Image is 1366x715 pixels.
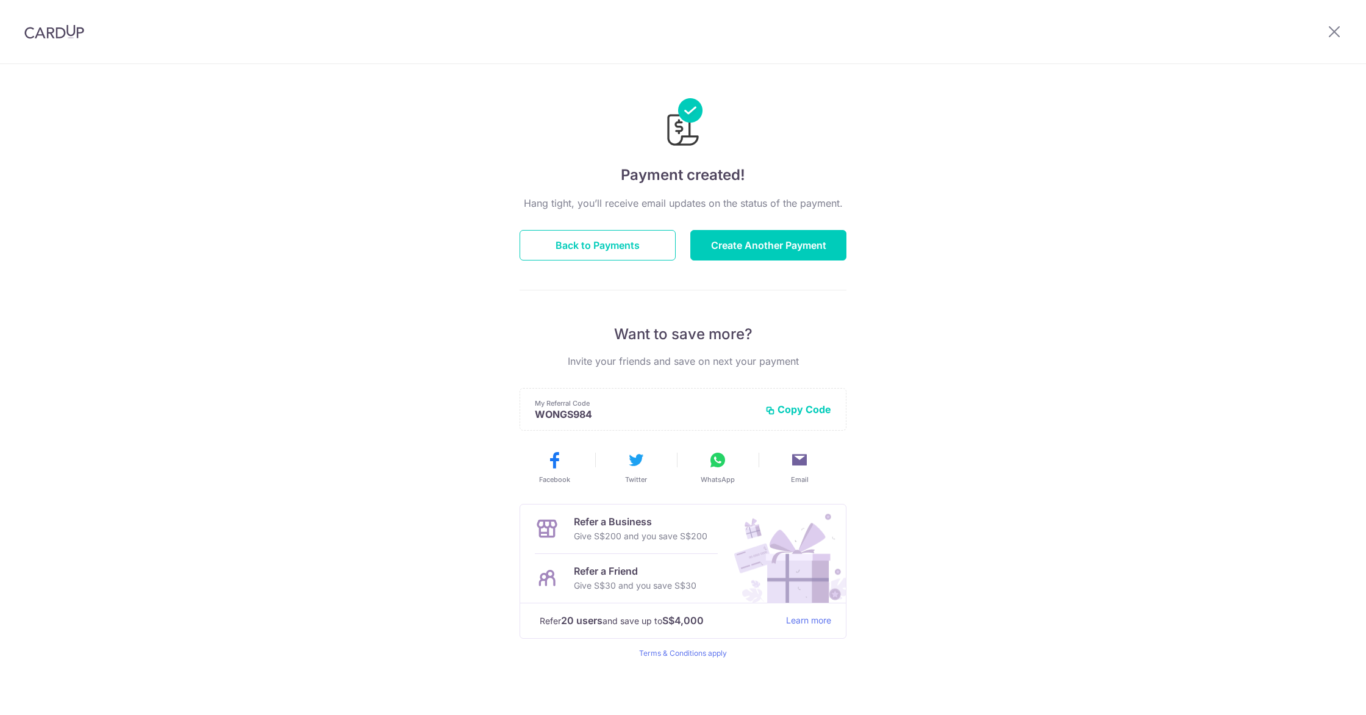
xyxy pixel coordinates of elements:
[625,475,647,484] span: Twitter
[663,98,703,149] img: Payments
[24,24,84,39] img: CardUp
[786,613,831,628] a: Learn more
[539,475,570,484] span: Facebook
[520,325,846,344] p: Want to save more?
[574,578,696,593] p: Give S$30 and you save S$30
[723,505,846,603] img: Refer
[690,230,846,260] button: Create Another Payment
[520,164,846,186] h4: Payment created!
[682,450,754,484] button: WhatsApp
[701,475,735,484] span: WhatsApp
[535,398,756,408] p: My Referral Code
[791,475,809,484] span: Email
[520,354,846,368] p: Invite your friends and save on next your payment
[662,613,704,628] strong: S$4,000
[518,450,590,484] button: Facebook
[540,613,776,628] p: Refer and save up to
[600,450,672,484] button: Twitter
[520,196,846,210] p: Hang tight, you’ll receive email updates on the status of the payment.
[535,408,756,420] p: WONGS984
[574,514,707,529] p: Refer a Business
[639,649,727,658] a: Terms & Conditions apply
[765,403,831,415] button: Copy Code
[574,529,707,544] p: Give S$200 and you save S$200
[561,613,603,628] strong: 20 users
[574,564,696,578] p: Refer a Friend
[763,450,835,484] button: Email
[520,230,676,260] button: Back to Payments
